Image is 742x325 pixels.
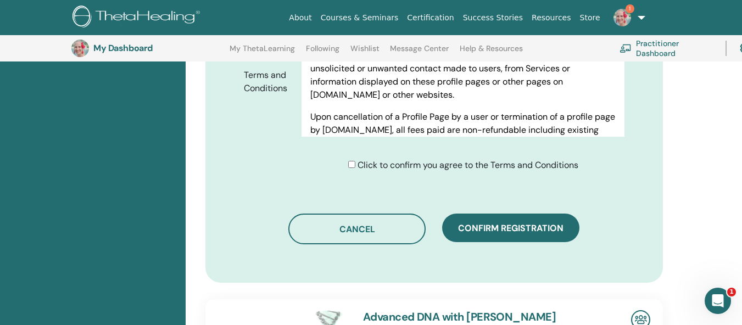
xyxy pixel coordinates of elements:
[442,214,579,242] button: Confirm registration
[613,9,631,26] img: default.jpg
[236,65,302,99] label: Terms and Conditions
[306,44,339,61] a: Following
[93,43,203,53] h3: My Dashboard
[403,8,458,28] a: Certification
[390,44,449,61] a: Message Center
[527,8,576,28] a: Resources
[72,5,204,30] img: logo.png
[620,36,712,60] a: Practitioner Dashboard
[576,8,605,28] a: Store
[310,110,616,150] p: Upon cancellation of a Profile Page by a user or termination of a profile page by [DOMAIN_NAME], ...
[458,222,564,234] span: Confirm registration
[727,288,736,296] span: 1
[620,44,632,53] img: chalkboard-teacher.svg
[363,310,556,324] a: Advanced DNA with [PERSON_NAME]
[230,44,295,61] a: My ThetaLearning
[316,8,403,28] a: Courses & Seminars
[705,288,731,314] iframe: Intercom live chat
[460,44,523,61] a: Help & Resources
[71,40,89,57] img: default.jpg
[459,8,527,28] a: Success Stories
[350,44,380,61] a: Wishlist
[626,4,634,13] span: 1
[358,159,578,171] span: Click to confirm you agree to the Terms and Conditions
[339,223,375,235] span: Cancel
[288,214,426,244] button: Cancel
[284,8,316,28] a: About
